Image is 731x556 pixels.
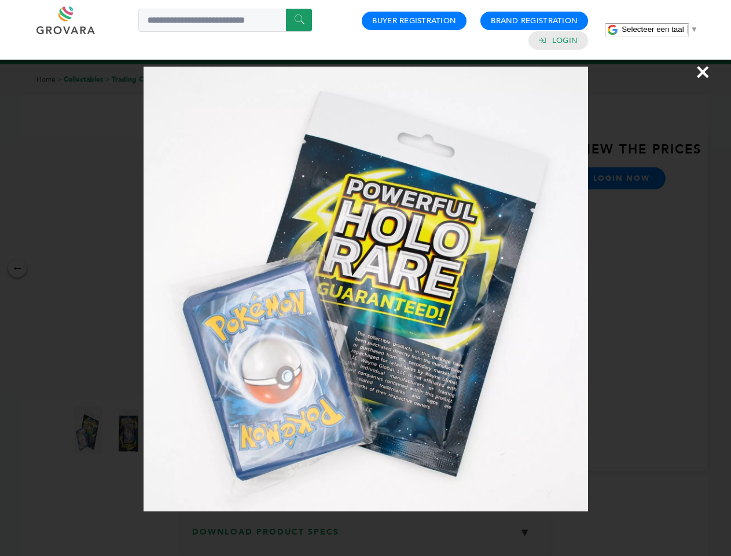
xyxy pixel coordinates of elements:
[138,9,312,32] input: Search a product or brand...
[687,25,688,34] span: ​
[695,56,711,88] span: ×
[622,25,684,34] span: Selecteer een taal
[690,25,698,34] span: ▼
[552,35,578,46] a: Login
[622,25,698,34] a: Selecteer een taal​
[372,16,456,26] a: Buyer Registration
[491,16,578,26] a: Brand Registration
[144,67,588,511] img: Image Preview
